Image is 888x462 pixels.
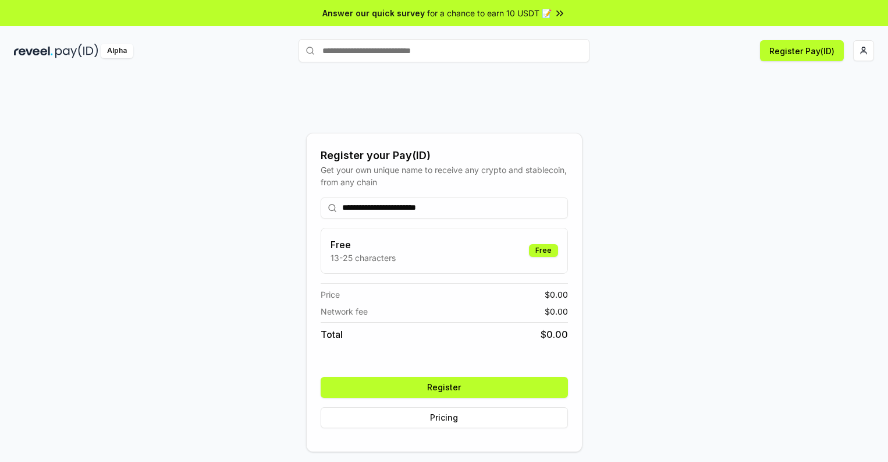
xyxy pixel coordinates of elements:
[321,327,343,341] span: Total
[321,147,568,164] div: Register your Pay(ID)
[545,305,568,318] span: $ 0.00
[321,164,568,188] div: Get your own unique name to receive any crypto and stablecoin, from any chain
[331,252,396,264] p: 13-25 characters
[541,327,568,341] span: $ 0.00
[760,40,844,61] button: Register Pay(ID)
[321,305,368,318] span: Network fee
[331,238,396,252] h3: Free
[427,7,552,19] span: for a chance to earn 10 USDT 📝
[101,44,133,58] div: Alpha
[321,407,568,428] button: Pricing
[529,244,558,257] div: Free
[321,288,340,301] span: Price
[321,377,568,398] button: Register
[545,288,568,301] span: $ 0.00
[55,44,98,58] img: pay_id
[322,7,425,19] span: Answer our quick survey
[14,44,53,58] img: reveel_dark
